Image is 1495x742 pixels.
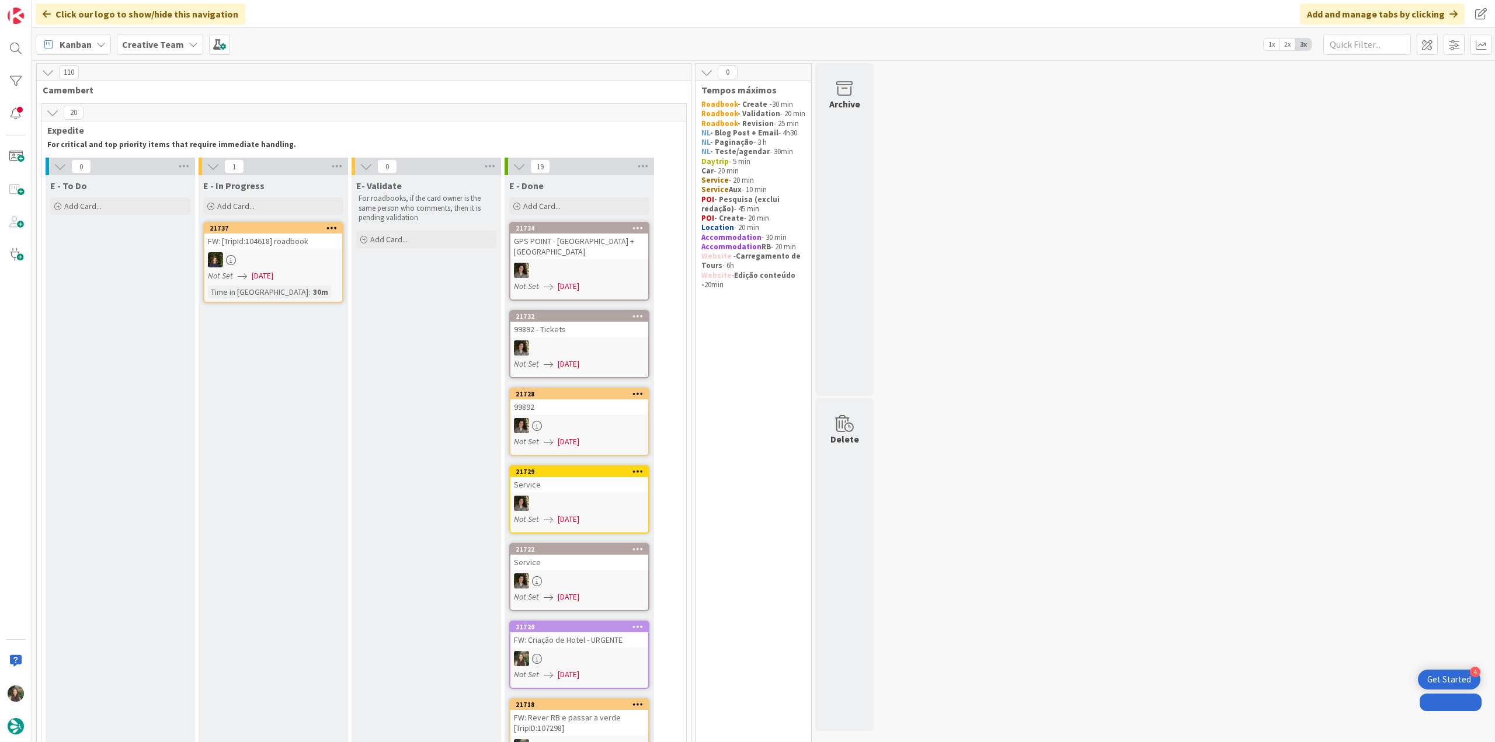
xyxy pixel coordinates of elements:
[514,281,539,291] i: Not Set
[510,622,648,647] div: 21720FW: Criação de Hotel - URGENTE
[510,466,648,477] div: 21729
[710,137,753,147] strong: - Paginação
[701,147,805,156] p: - 30min
[701,222,734,232] strong: Location
[514,436,539,447] i: Not Set
[701,270,797,290] strong: Edição conteúdo -
[701,147,710,156] strong: NL
[208,285,308,298] div: Time in [GEOGRAPHIC_DATA]
[509,180,544,191] span: E - Done
[523,201,561,211] span: Add Card...
[701,242,805,252] p: - 20 min
[701,223,805,232] p: - 20 min
[701,138,805,147] p: - 3 h
[510,311,648,337] div: 2173299892 - Tickets
[701,213,714,223] strong: POI
[36,4,245,25] div: Click our logo to show/hide this navigation
[1300,4,1465,25] div: Add and manage tabs by clicking
[370,234,408,245] span: Add Card...
[516,390,648,398] div: 21728
[701,109,738,119] strong: Roadbook
[47,124,672,136] span: Expedite
[510,496,648,511] div: MS
[701,194,714,204] strong: POI
[516,701,648,709] div: 21718
[701,232,762,242] strong: Accommodation
[509,388,649,456] a: 2172899892MSNot Set[DATE]
[514,418,529,433] img: MS
[1323,34,1411,55] input: Quick Filter...
[718,65,738,79] span: 0
[701,128,710,138] strong: NL
[308,285,310,298] span: :
[510,263,648,278] div: MS
[558,436,579,448] span: [DATE]
[514,669,539,680] i: Not Set
[510,418,648,433] div: MS
[509,310,649,378] a: 2173299892 - TicketsMSNot Set[DATE]
[59,65,79,79] span: 110
[510,699,648,736] div: 21718FW: Rever RB e passar a verde [TripID:107298]
[510,389,648,399] div: 21728
[217,201,255,211] span: Add Card...
[701,251,732,261] strong: Website
[510,710,648,736] div: FW: Rever RB e passar a verde [TripID:107298]
[701,84,797,96] span: Tempos máximos
[558,280,579,292] span: [DATE]
[516,468,648,476] div: 21729
[1470,667,1480,677] div: 4
[510,466,648,492] div: 21729Service
[210,224,342,232] div: 21737
[204,223,342,249] div: 21737FW: [TripId:104618] roadbook
[1427,674,1471,685] div: Get Started
[701,251,802,270] strong: Carregamento de Tours
[701,157,805,166] p: - 5 min
[514,573,529,588] img: MS
[203,180,265,191] span: E - In Progress
[729,184,742,194] strong: Aux
[8,685,24,702] img: IG
[510,340,648,356] div: MS
[509,465,649,534] a: 21729ServiceMSNot Set[DATE]
[701,166,714,176] strong: Car
[122,39,184,50] b: Creative Team
[701,233,805,242] p: - 30 min
[516,312,648,321] div: 21732
[510,223,648,234] div: 21734
[510,651,648,666] div: IG
[514,591,539,602] i: Not Set
[701,214,805,223] p: - 20 min
[530,159,550,173] span: 19
[514,651,529,666] img: IG
[558,591,579,603] span: [DATE]
[510,544,648,555] div: 21722
[510,699,648,710] div: 21718
[701,270,732,280] strong: Website
[701,194,781,214] strong: - Pesquisa (exclui redação)
[701,100,805,109] p: 30 min
[714,213,744,223] strong: - Create
[701,176,805,185] p: - 20 min
[701,109,805,119] p: - 20 min
[558,668,579,681] span: [DATE]
[701,166,805,176] p: - 20 min
[1295,39,1311,50] span: 3x
[377,159,397,173] span: 0
[50,180,87,191] span: E - To Do
[701,99,738,109] strong: Roadbook
[701,119,738,128] strong: Roadbook
[1280,39,1295,50] span: 2x
[738,99,772,109] strong: - Create -
[514,496,529,511] img: MS
[701,175,729,185] strong: Service
[8,8,24,24] img: Visit kanbanzone.com
[204,223,342,234] div: 21737
[701,242,762,252] strong: Accommodation
[510,322,648,337] div: 99892 - Tickets
[701,271,805,290] p: - 20min
[516,623,648,631] div: 21720
[208,270,233,281] i: Not Set
[204,234,342,249] div: FW: [TripId:104618] roadbook
[8,718,24,734] img: avatar
[829,97,860,111] div: Archive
